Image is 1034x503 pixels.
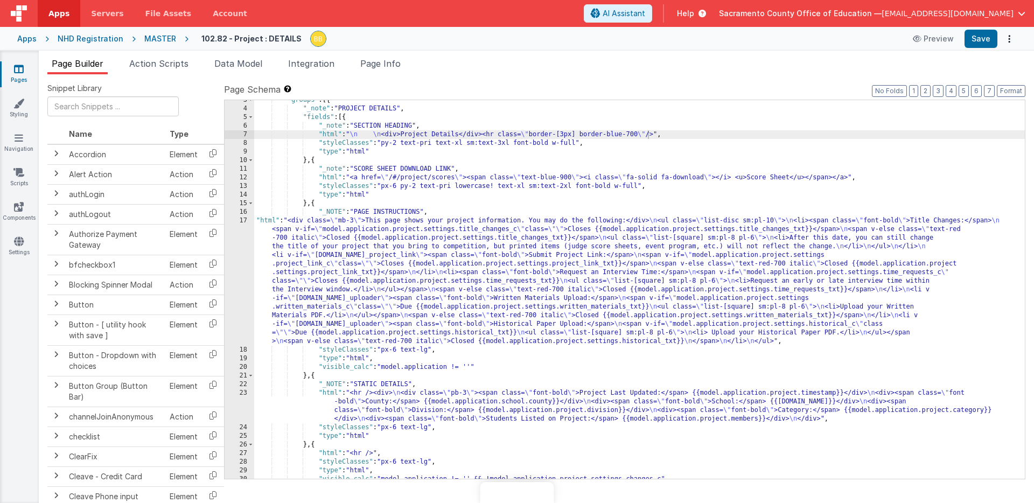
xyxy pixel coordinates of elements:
[165,275,202,295] td: Action
[225,182,254,191] div: 13
[225,104,254,113] div: 4
[165,446,202,466] td: Element
[69,129,92,138] span: Name
[65,295,165,315] td: Button
[225,475,254,484] div: 30
[65,446,165,466] td: ClearFix
[225,346,254,354] div: 18
[933,85,944,97] button: 3
[165,376,202,407] td: Element
[225,199,254,208] div: 15
[225,441,254,449] div: 26
[946,85,956,97] button: 4
[65,315,165,345] td: Button - [ utility hook with save ]
[165,224,202,255] td: Element
[47,83,102,94] span: Snippet Library
[65,184,165,204] td: authLogin
[719,8,1025,19] button: Sacramento County Office of Education — [EMAIL_ADDRESS][DOMAIN_NAME]
[225,363,254,372] div: 20
[225,139,254,148] div: 8
[58,33,123,44] div: NHD Registration
[225,380,254,389] div: 22
[225,432,254,441] div: 25
[91,8,123,19] span: Servers
[65,204,165,224] td: authLogout
[65,275,165,295] td: Blocking Spinner Modal
[165,315,202,345] td: Element
[225,156,254,165] div: 10
[52,58,103,69] span: Page Builder
[214,58,262,69] span: Data Model
[129,58,188,69] span: Action Scripts
[165,295,202,315] td: Element
[65,224,165,255] td: Authorize Payment Gateway
[965,30,997,48] button: Save
[225,466,254,475] div: 29
[360,58,401,69] span: Page Info
[225,191,254,199] div: 14
[65,427,165,446] td: checklist
[225,372,254,380] div: 21
[224,83,281,96] span: Page Schema
[65,376,165,407] td: Button Group (Button Bar)
[225,216,254,346] div: 17
[201,34,302,43] h4: 102.82 - Project : DETAILS
[311,31,326,46] img: 3aae05562012a16e32320df8a0cd8a1d
[225,148,254,156] div: 9
[872,85,907,97] button: No Folds
[65,407,165,427] td: channelJoinAnonymous
[48,8,69,19] span: Apps
[225,173,254,182] div: 12
[65,345,165,376] td: Button - Dropdown with choices
[225,458,254,466] div: 28
[984,85,995,97] button: 7
[47,96,179,116] input: Search Snippets ...
[959,85,969,97] button: 5
[971,85,982,97] button: 6
[882,8,1014,19] span: [EMAIL_ADDRESS][DOMAIN_NAME]
[144,33,176,44] div: MASTER
[165,466,202,486] td: Element
[997,85,1025,97] button: Format
[225,96,254,104] div: 3
[145,8,192,19] span: File Assets
[225,423,254,432] div: 24
[909,85,918,97] button: 1
[288,58,334,69] span: Integration
[65,255,165,275] td: bfcheckbox1
[677,8,694,19] span: Help
[165,184,202,204] td: Action
[225,449,254,458] div: 27
[1002,31,1017,46] button: Options
[603,8,645,19] span: AI Assistant
[165,144,202,165] td: Element
[17,33,37,44] div: Apps
[225,122,254,130] div: 6
[165,255,202,275] td: Element
[225,208,254,216] div: 16
[65,144,165,165] td: Accordion
[225,113,254,122] div: 5
[165,345,202,376] td: Element
[225,389,254,423] div: 23
[225,130,254,139] div: 7
[165,427,202,446] td: Element
[65,466,165,486] td: Cleave - Credit Card
[225,354,254,363] div: 19
[165,164,202,184] td: Action
[225,165,254,173] div: 11
[584,4,652,23] button: AI Assistant
[165,204,202,224] td: Action
[165,407,202,427] td: Action
[906,30,960,47] button: Preview
[719,8,882,19] span: Sacramento County Office of Education —
[65,164,165,184] td: Alert Action
[170,129,188,138] span: Type
[920,85,931,97] button: 2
